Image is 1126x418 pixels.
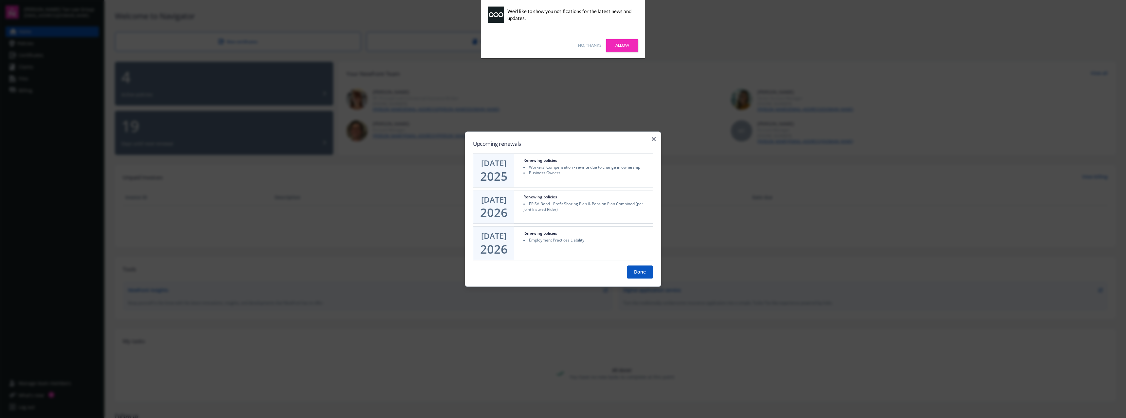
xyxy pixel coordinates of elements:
div: Renewing policies [523,231,557,236]
div: 2025 [480,170,508,183]
div: [DATE] [481,158,506,169]
h2: Upcoming renewals [473,140,653,148]
li: Business Owners [523,170,649,176]
li: ERISA Bond - Profit Sharing Plan & Pension Plan Combined (per Joint Insured Rider) [523,201,649,212]
button: Done [627,265,653,278]
div: [DATE] [481,194,506,205]
div: 2026 [480,207,508,220]
div: 2026 [480,243,508,256]
li: Employment Practices Liability [523,238,649,243]
li: Workers' Compensation - rewrite due to change in ownership [523,164,649,170]
div: Renewing policies [523,158,557,163]
div: [DATE] [481,231,506,242]
div: Renewing policies [523,194,557,200]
